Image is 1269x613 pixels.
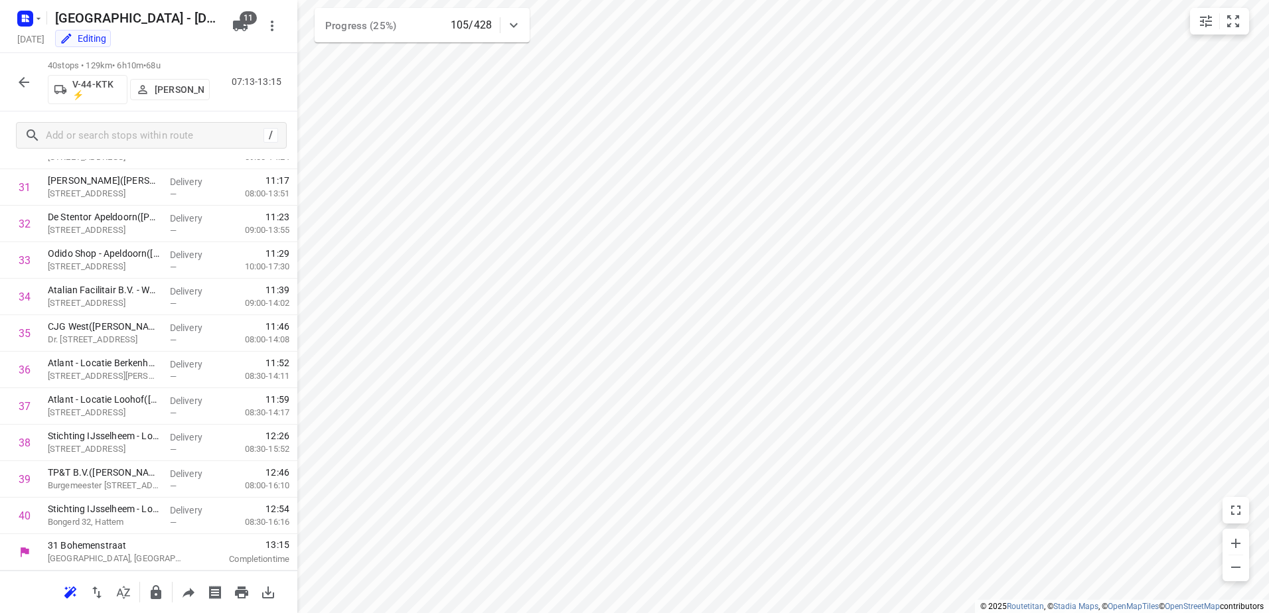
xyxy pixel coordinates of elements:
[224,333,289,346] p: 08:00-14:08
[48,320,159,333] p: CJG West(Karinka van der Kraan)
[265,393,289,406] span: 11:59
[265,320,289,333] span: 11:46
[130,79,210,100] button: [PERSON_NAME]
[170,299,177,308] span: —
[263,128,278,143] div: /
[155,84,204,95] p: [PERSON_NAME]
[48,502,159,515] p: Stichting IJsselheem - Locatie De Bongerd(Receptie Locatie De Bongerd (WIJZIGINGEN ALLEEN VIA THE...
[48,406,159,419] p: Koning Lodewijklaan 2, Apeldoorn
[19,291,31,303] div: 34
[48,479,159,492] p: Burgemeester Moslaan 13, Hattem
[170,358,219,371] p: Delivery
[170,175,219,188] p: Delivery
[170,285,219,298] p: Delivery
[48,174,159,187] p: [PERSON_NAME]([PERSON_NAME])
[50,7,222,29] h5: Rename
[170,481,177,491] span: —
[19,400,31,413] div: 37
[19,437,31,449] div: 38
[259,13,285,39] button: More
[175,585,202,598] span: Share route
[48,552,186,565] p: [GEOGRAPHIC_DATA], [GEOGRAPHIC_DATA]
[48,260,159,273] p: Hoofdstraat 122, Apeldoorn
[48,75,127,104] button: V-44-KTK ⚡
[48,370,159,383] p: Koning Lodewijklaan 387b, Apeldoorn
[19,218,31,230] div: 32
[48,247,159,260] p: Odido Shop - Apeldoorn(Bart-Jan Klein Wassink)
[265,174,289,187] span: 11:17
[60,32,106,45] div: You are currently in edit mode.
[84,585,110,598] span: Reverse route
[19,510,31,522] div: 40
[48,224,159,237] p: Deventerstraat 27, Apeldoorn
[265,466,289,479] span: 12:46
[980,602,1264,611] li: © 2025 , © , © © contributors
[19,254,31,267] div: 33
[1007,602,1044,611] a: Routetitan
[228,585,255,598] span: Print route
[224,297,289,310] p: 09:00-14:02
[48,210,159,224] p: De Stentor Apeldoorn(Daniëlle van Malkenhorst)
[110,585,137,598] span: Sort by time window
[12,31,50,46] h5: Project date
[19,473,31,486] div: 39
[265,283,289,297] span: 11:39
[48,60,210,72] p: 40 stops • 129km • 6h10m
[170,248,219,261] p: Delivery
[170,262,177,272] span: —
[224,370,289,383] p: 08:30-14:11
[265,502,289,515] span: 12:54
[170,372,177,381] span: —
[170,444,177,454] span: —
[265,356,289,370] span: 11:52
[232,75,287,89] p: 07:13-13:15
[170,394,219,407] p: Delivery
[19,181,31,194] div: 31
[224,479,289,492] p: 08:00-16:10
[1165,602,1220,611] a: OpenStreetMap
[170,226,177,236] span: —
[170,517,177,527] span: —
[48,297,159,310] p: Roggestraat 111, Apeldoorn
[170,212,219,225] p: Delivery
[48,283,159,297] p: Atalian Facilitair B.V. - WTW Apeldoorn(Fionne Huerink)
[1053,602,1098,611] a: Stadia Maps
[224,187,289,200] p: 08:00-13:51
[224,406,289,419] p: 08:30-14:17
[48,393,159,406] p: Atlant - Locatie Loohof(Jeroen Bronkhorst)
[202,585,228,598] span: Print shipping labels
[224,224,289,237] p: 09:00-13:55
[48,443,159,456] p: [STREET_ADDRESS]
[170,408,177,418] span: —
[48,466,159,479] p: TP&T B.V.([PERSON_NAME])
[19,327,31,340] div: 35
[224,443,289,456] p: 08:30-15:52
[265,247,289,260] span: 11:29
[255,585,281,598] span: Download route
[265,210,289,224] span: 11:23
[170,467,219,480] p: Delivery
[170,431,219,444] p: Delivery
[57,585,84,598] span: Reoptimize route
[170,189,177,199] span: —
[170,321,219,334] p: Delivery
[315,8,530,42] div: Progress (25%)105/428
[1220,8,1246,34] button: Fit zoom
[46,125,263,146] input: Add or search stops within route
[1193,8,1219,34] button: Map settings
[224,260,289,273] p: 10:00-17:30
[72,79,121,100] p: V-44-KTK ⚡
[325,20,396,32] span: Progress (25%)
[143,579,169,606] button: Lock route
[143,60,146,70] span: •
[1108,602,1159,611] a: OpenMapTiles
[48,515,159,529] p: Bongerd 32, Hattem
[265,429,289,443] span: 12:26
[48,187,159,200] p: [STREET_ADDRESS]
[170,504,219,517] p: Delivery
[48,356,159,370] p: Atlant - Locatie Berkenhove(Mirella Lagerwaard)
[202,553,289,566] p: Completion time
[451,17,492,33] p: 105/428
[1190,8,1249,34] div: small contained button group
[202,538,289,551] span: 13:15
